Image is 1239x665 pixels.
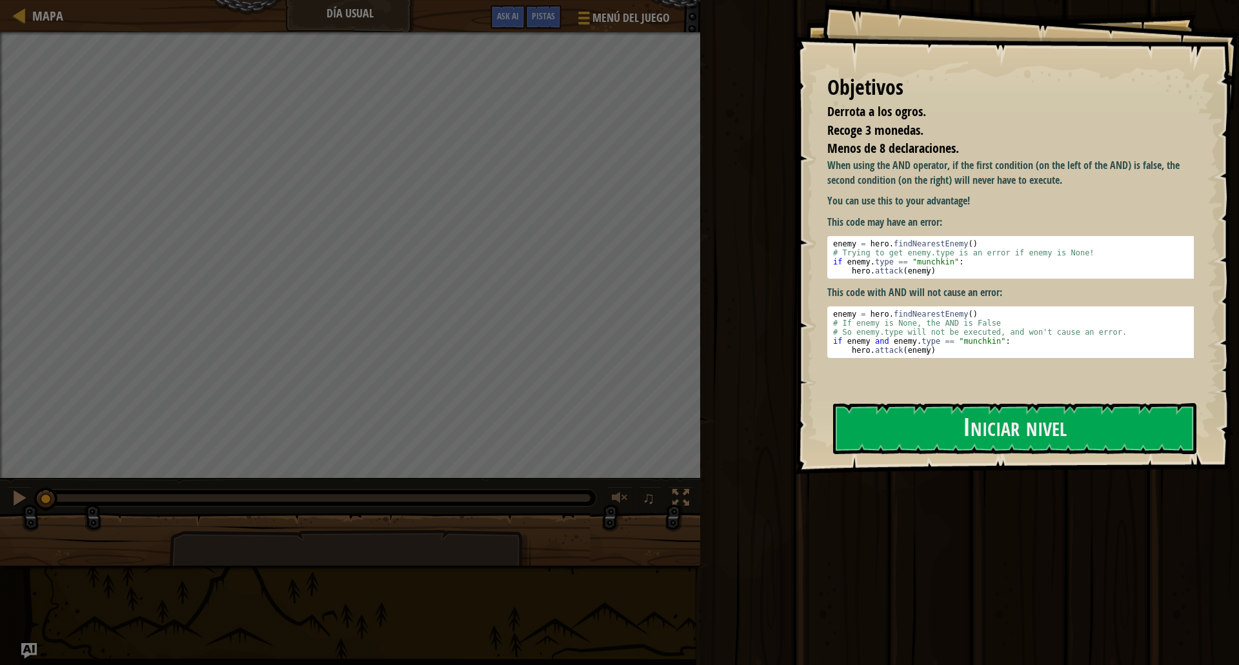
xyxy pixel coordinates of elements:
[490,5,525,29] button: Ask AI
[827,285,1204,300] p: This code with AND will not cause an error:
[497,10,519,22] span: Ask AI
[592,10,670,26] span: Menú del Juego
[833,403,1196,454] button: Iniciar nivel
[827,103,926,120] span: Derrota a los ogros.
[827,158,1204,188] p: When using the AND operator, if the first condition (on the left of the AND) is false, the second...
[642,488,655,508] span: ♫
[827,139,959,157] span: Menos de 8 declaraciones.
[607,486,633,513] button: Ajustar el volúmen
[26,7,63,25] a: Mapa
[640,486,661,513] button: ♫
[6,486,32,513] button: Ctrl + P: Pause
[811,139,1191,158] li: Menos de 8 declaraciones.
[827,194,1204,208] p: You can use this to your advantage!
[827,215,1204,230] p: This code may have an error:
[668,486,694,513] button: Cambia a pantalla completa.
[811,121,1191,140] li: Recoge 3 monedas.
[32,7,63,25] span: Mapa
[568,5,678,35] button: Menú del Juego
[827,121,923,139] span: Recoge 3 monedas.
[811,103,1191,121] li: Derrota a los ogros.
[827,73,1194,103] div: Objetivos
[532,10,555,22] span: Pistas
[21,643,37,659] button: Ask AI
